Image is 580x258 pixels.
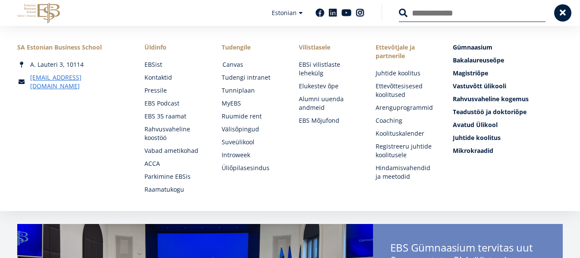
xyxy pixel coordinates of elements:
a: EBSi vilistlaste lehekülg [299,60,359,78]
a: Coaching [376,116,436,125]
a: Bakalaureuseõpe [453,56,563,65]
a: Teadustöö ja doktoriõpe [453,108,563,116]
a: Raamatukogu [144,185,204,194]
span: Üldinfo [144,43,204,52]
a: Kontaktid [144,73,204,82]
a: Introweek [222,151,282,159]
span: Juhtide koolitus [453,134,501,142]
span: Mikrokraadid [453,146,493,155]
span: Rahvusvaheline kogemus [453,95,529,103]
a: Linkedin [329,9,337,17]
a: Pressile [144,86,204,95]
span: Ettevõtjale ja partnerile [376,43,436,60]
a: Canvas [223,60,282,69]
span: Bakalaureuseõpe [453,56,504,64]
a: Tudengile [222,43,282,52]
a: Avatud Ülikool [453,121,563,129]
a: Instagram [356,9,364,17]
a: Facebook [316,9,324,17]
a: EBS 35 raamat [144,112,204,121]
a: Gümnaasium [453,43,563,52]
a: Registreeru juhtide koolitusele [376,142,436,159]
span: Avatud Ülikool [453,121,498,129]
span: Teadustöö ja doktoriõpe [453,108,527,116]
a: Ettevõttesisesed koolitused [376,82,436,99]
a: [EMAIL_ADDRESS][DOMAIN_NAME] [30,73,127,90]
a: Arenguprogrammid [376,103,436,112]
a: Youtube [342,9,351,17]
a: EBSist [144,60,204,69]
a: Vabad ametikohad [144,146,204,155]
a: Juhtide koolitus [453,134,563,142]
a: Välisõpingud [222,125,282,134]
span: Vilistlasele [299,43,359,52]
a: Tudengi intranet [222,73,282,82]
a: Alumni uuenda andmeid [299,95,359,112]
div: SA Estonian Business School [17,43,127,52]
a: Tunniplaan [222,86,282,95]
a: EBS Podcast [144,99,204,108]
a: Vastuvõtt ülikooli [453,82,563,90]
span: Gümnaasium [453,43,492,51]
span: Magistriõpe [453,69,488,77]
a: Juhtide koolitus [376,69,436,78]
a: EBS Mõjufond [299,116,359,125]
a: MyEBS [222,99,282,108]
a: Mikrokraadid [453,146,563,155]
span: Vastuvõtt ülikooli [453,82,506,90]
a: Rahvusvaheline koostöö [144,125,204,142]
a: Magistriõpe [453,69,563,78]
a: Rahvusvaheline kogemus [453,95,563,103]
a: ACCA [144,159,204,168]
div: A. Lauteri 3, 10114 [17,60,127,69]
a: Üliõpilasesindus [222,164,282,172]
a: Elukestev õpe [299,82,359,90]
a: Suveülikool [222,138,282,146]
a: Hindamisvahendid ja meetodid [376,164,436,181]
a: Koolituskalender [376,129,436,138]
a: Parkimine EBSis [144,172,204,181]
a: Ruumide rent [222,112,282,121]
